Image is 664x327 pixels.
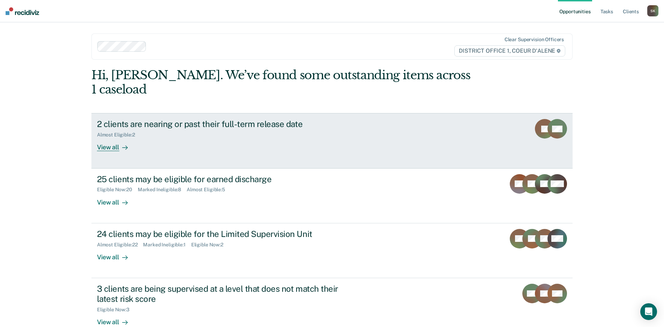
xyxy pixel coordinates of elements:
[91,68,476,97] div: Hi, [PERSON_NAME]. We’ve found some outstanding items across 1 caseload
[97,193,136,206] div: View all
[97,284,342,304] div: 3 clients are being supervised at a level that does not match their latest risk score
[97,132,141,138] div: Almost Eligible : 2
[454,45,565,57] span: DISTRICT OFFICE 1, COEUR D'ALENE
[97,242,143,248] div: Almost Eligible : 22
[97,174,342,184] div: 25 clients may be eligible for earned discharge
[91,113,573,168] a: 2 clients are nearing or past their full-term release dateAlmost Eligible:2View all
[97,119,342,129] div: 2 clients are nearing or past their full-term release date
[143,242,191,248] div: Marked Ineligible : 1
[191,242,229,248] div: Eligible Now : 2
[187,187,231,193] div: Almost Eligible : 5
[97,247,136,261] div: View all
[97,312,136,326] div: View all
[6,7,39,15] img: Recidiviz
[647,5,658,16] div: S K
[97,307,135,313] div: Eligible Now : 3
[640,303,657,320] div: Open Intercom Messenger
[91,169,573,223] a: 25 clients may be eligible for earned dischargeEligible Now:20Marked Ineligible:8Almost Eligible:...
[505,37,564,43] div: Clear supervision officers
[97,138,136,151] div: View all
[97,229,342,239] div: 24 clients may be eligible for the Limited Supervision Unit
[91,223,573,278] a: 24 clients may be eligible for the Limited Supervision UnitAlmost Eligible:22Marked Ineligible:1E...
[647,5,658,16] button: SK
[138,187,187,193] div: Marked Ineligible : 8
[97,187,138,193] div: Eligible Now : 20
